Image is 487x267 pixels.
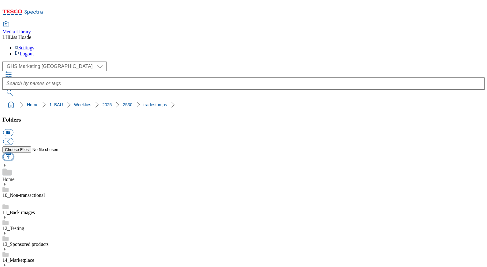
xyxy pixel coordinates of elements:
a: 2530 [123,102,132,107]
a: Media Library [2,22,31,35]
a: Home [27,102,38,107]
a: 1_BAU [49,102,63,107]
a: 12_Testing [2,226,24,231]
a: Settings [15,45,34,50]
a: Home [2,177,14,182]
a: Logout [15,51,34,56]
span: LH [2,35,9,40]
nav: breadcrumb [2,99,485,111]
a: 10_Non-transactional [2,193,45,198]
a: 11_Back images [2,210,35,215]
input: Search by names or tags [2,77,485,90]
span: Media Library [2,29,31,34]
a: 2025 [102,102,112,107]
a: Weeklies [74,102,92,107]
h3: Folders [2,116,485,123]
span: Liss Hoade [9,35,31,40]
a: 14_Marketplace [2,258,34,263]
a: tradestamps [144,102,167,107]
a: 13_Sponsored products [2,242,49,247]
a: home [6,100,16,110]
